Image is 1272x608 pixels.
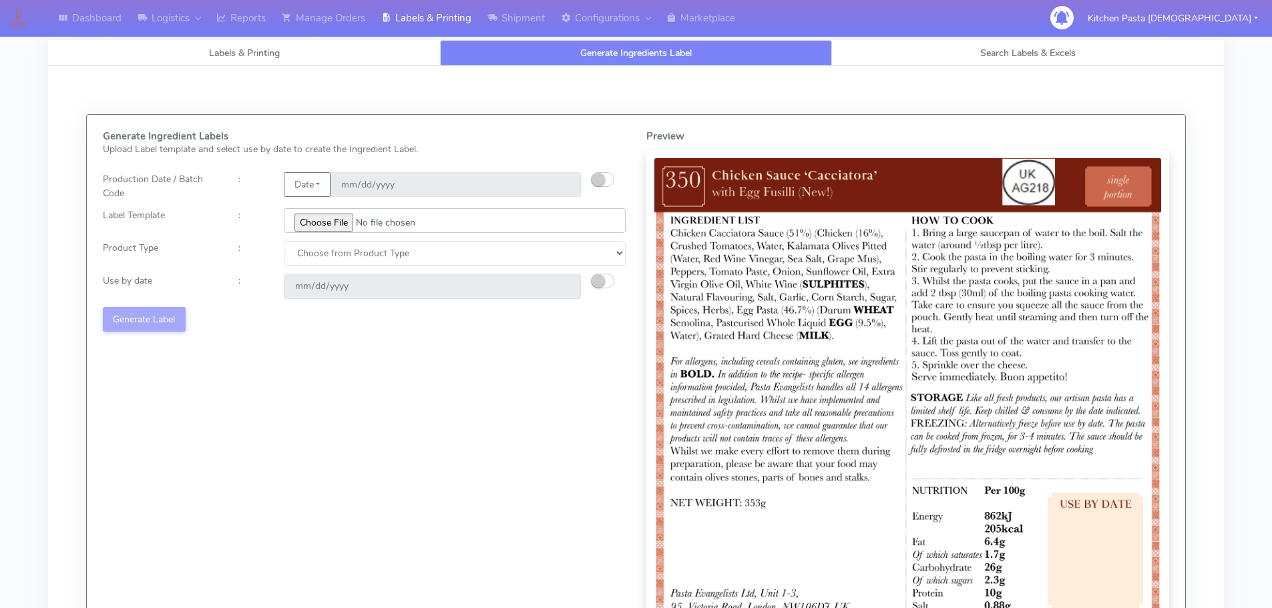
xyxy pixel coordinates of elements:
[93,241,228,266] div: Product Type
[228,241,274,266] div: :
[1078,5,1268,32] button: Kitchen Pasta [DEMOGRAPHIC_DATA]
[48,40,1224,66] ul: Tabs
[103,142,626,156] p: Upload Label template and select use by date to create the Ingredient Label.
[228,172,274,200] div: :
[228,274,274,298] div: :
[93,172,228,200] div: Production Date / Batch Code
[228,208,274,233] div: :
[103,307,186,332] button: Generate Label
[209,47,280,59] span: Labels & Printing
[103,131,626,142] h5: Generate Ingredient Labels
[646,131,1170,142] h5: Preview
[93,208,228,233] div: Label Template
[284,172,330,197] button: Date
[980,47,1076,59] span: Search Labels & Excels
[93,274,228,298] div: Use by date
[580,47,692,59] span: Generate Ingredients Label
